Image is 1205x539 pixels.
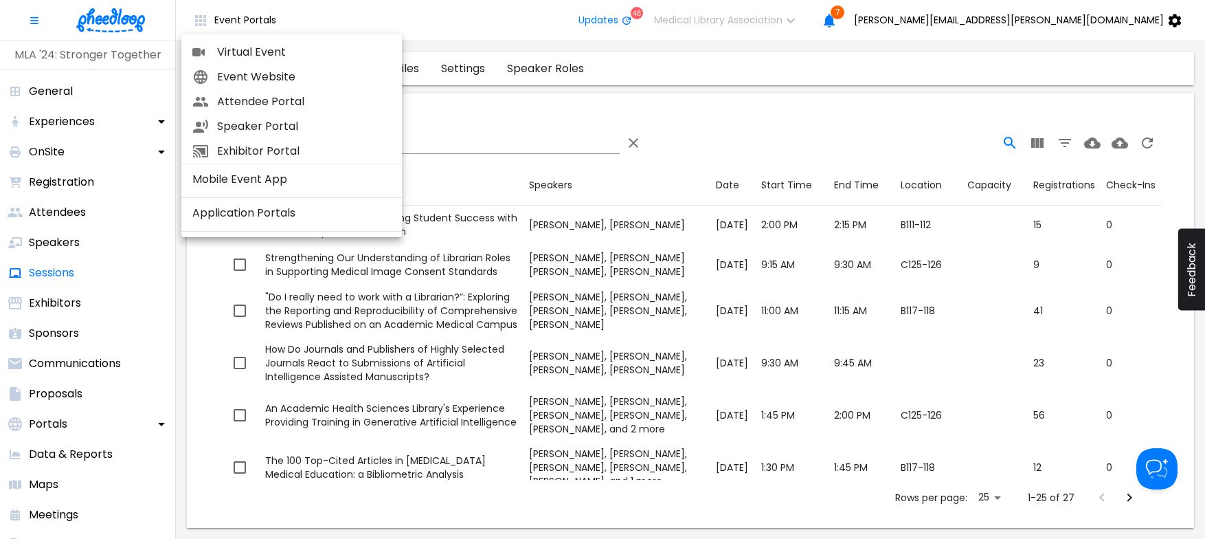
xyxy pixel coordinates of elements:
[192,205,295,221] p: Application Portals
[217,44,391,60] span: Virtual Event
[217,93,391,110] span: Attendee Portal
[1136,448,1178,489] iframe: Help Scout Beacon - Open
[181,164,402,197] div: Mobile Event App
[181,114,402,139] a: Speaker Portal
[181,40,402,65] a: Virtual Event
[181,198,402,231] div: Application Portals
[181,65,402,89] a: Event Website
[217,118,391,135] span: Speaker Portal
[181,139,402,164] a: Exhibitor Portal
[192,171,287,188] p: Mobile Event App
[181,89,402,114] a: Attendee Portal
[217,143,391,159] span: Exhibitor Portal
[217,69,391,85] span: Event Website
